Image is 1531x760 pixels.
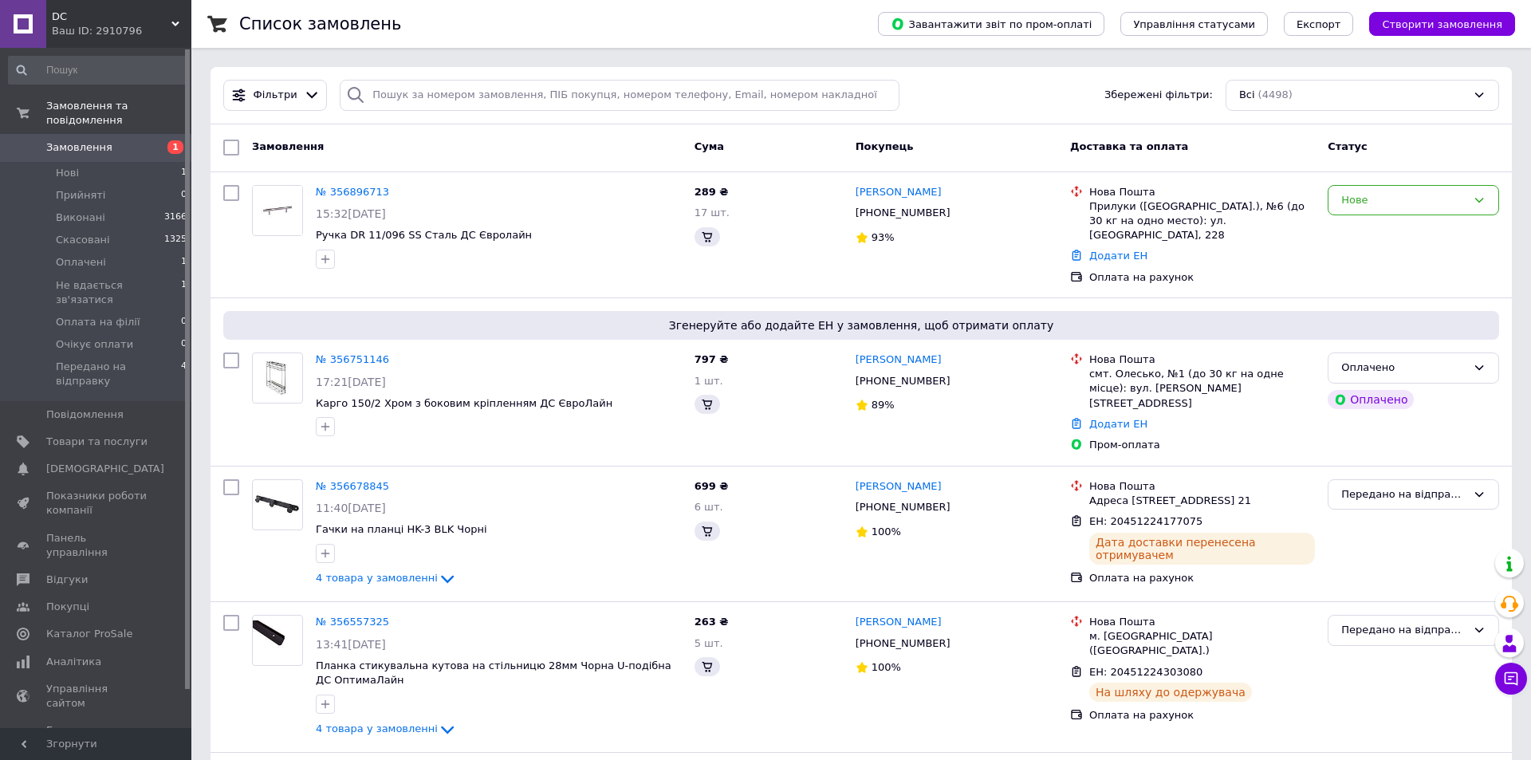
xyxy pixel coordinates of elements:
img: Фото товару [253,360,302,397]
a: Гачки на планці HK-3 BLK Чорні [316,523,487,535]
span: 4 товара у замовленні [316,723,438,735]
span: Каталог ProSale [46,627,132,641]
span: Оплачені [56,255,106,270]
span: ЕН: 20451224303080 [1089,666,1202,678]
span: Згенеруйте або додайте ЕН у замовлення, щоб отримати оплату [230,317,1493,333]
div: Пром-оплата [1089,438,1315,452]
span: Збережені фільтри: [1104,88,1213,103]
div: [PHONE_NUMBER] [852,203,954,223]
a: Фото товару [252,615,303,666]
span: 0 [181,315,187,329]
a: Карго 150/2 Хром з боковим кріпленням ДС ЄвроЛайн [316,397,612,409]
span: 0 [181,188,187,203]
span: Всі [1239,88,1255,103]
a: 4 товара у замовленні [316,572,457,584]
a: № 356896713 [316,186,389,198]
a: № 356557325 [316,616,389,628]
div: Нова Пошта [1089,615,1315,629]
span: 263 ₴ [695,616,729,628]
a: Планка стикувальна кутова на стільницю 28мм Чорна U-подібна ДС ОптимаЛайн [316,660,671,687]
span: 1 шт. [695,375,723,387]
span: 100% [872,526,901,538]
span: 4 товара у замовленні [316,573,438,585]
span: Товари та послуги [46,435,148,449]
span: (4498) [1258,89,1293,100]
span: Не вдається зв'язатися [56,278,181,307]
h1: Список замовлень [239,14,401,33]
span: 289 ₴ [695,186,729,198]
span: Відгуки [46,573,88,587]
a: Фото товару [252,185,303,236]
span: Виконані [56,211,105,225]
span: Управління сайтом [46,682,148,711]
div: Дата доставки перенесена отримувачем [1089,533,1315,565]
span: Створити замовлення [1382,18,1502,30]
a: № 356678845 [316,480,389,492]
span: Нові [56,166,79,180]
span: 4 [181,360,187,388]
span: Фільтри [254,88,297,103]
span: Очікує оплати [56,337,133,352]
div: Оплата на рахунок [1089,708,1315,723]
div: смт. Олесько, №1 (до 30 кг на одне місце): вул. [PERSON_NAME][STREET_ADDRESS] [1089,367,1315,411]
span: 17 шт. [695,207,730,219]
span: ЕН: 20451224177075 [1089,515,1202,527]
span: [DEMOGRAPHIC_DATA] [46,462,164,476]
span: 1 [181,166,187,180]
a: [PERSON_NAME] [856,185,942,200]
a: Додати ЕН [1089,418,1147,430]
span: Панель управління [46,531,148,560]
div: Оплата на рахунок [1089,571,1315,585]
a: Фото товару [252,352,303,404]
div: Нова Пошта [1089,185,1315,199]
a: Ручка DR 11/096 SS Сталь ДС Євролайн [316,229,532,241]
input: Пошук за номером замовлення, ПІБ покупця, номером телефону, Email, номером накладної [340,80,899,111]
button: Завантажити звіт по пром-оплаті [878,12,1104,36]
span: Скасовані [56,233,110,247]
span: 15:32[DATE] [316,207,386,220]
span: 11:40[DATE] [316,502,386,514]
span: Доставка та оплата [1070,140,1188,152]
span: 1 [167,140,183,154]
span: Замовлення та повідомлення [46,99,191,128]
a: 4 товара у замовленні [316,723,457,734]
span: Аналітика [46,655,101,669]
img: Фото товару [253,488,302,520]
div: [PHONE_NUMBER] [852,497,954,518]
span: 1 [181,278,187,307]
span: 6 шт. [695,501,723,513]
span: Оплата на філії [56,315,140,329]
span: Покупець [856,140,914,152]
div: Нова Пошта [1089,352,1315,367]
div: Оплачено [1341,360,1466,376]
img: Фото товару [253,620,302,660]
span: DC [52,10,171,24]
span: Cума [695,140,724,152]
span: 89% [872,399,895,411]
div: Передано на відправку [1341,486,1466,503]
div: Прилуки ([GEOGRAPHIC_DATA].), №6 (до 30 кг на одно место): ул. [GEOGRAPHIC_DATA], 228 [1089,199,1315,243]
span: 13:41[DATE] [316,638,386,651]
div: Нове [1341,192,1466,209]
button: Чат з покупцем [1495,663,1527,695]
span: 1 [181,255,187,270]
div: [PHONE_NUMBER] [852,371,954,392]
span: 699 ₴ [695,480,729,492]
button: Створити замовлення [1369,12,1515,36]
span: Замовлення [252,140,324,152]
span: 3166 [164,211,187,225]
a: Створити замовлення [1353,18,1515,30]
span: Замовлення [46,140,112,155]
div: Нова Пошта [1089,479,1315,494]
div: Оплачено [1328,390,1414,409]
div: м. [GEOGRAPHIC_DATA] ([GEOGRAPHIC_DATA].) [1089,629,1315,658]
span: 17:21[DATE] [316,376,386,388]
input: Пошук [8,56,188,85]
span: 1325 [164,233,187,247]
img: Фото товару [253,186,302,235]
span: Повідомлення [46,408,124,422]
